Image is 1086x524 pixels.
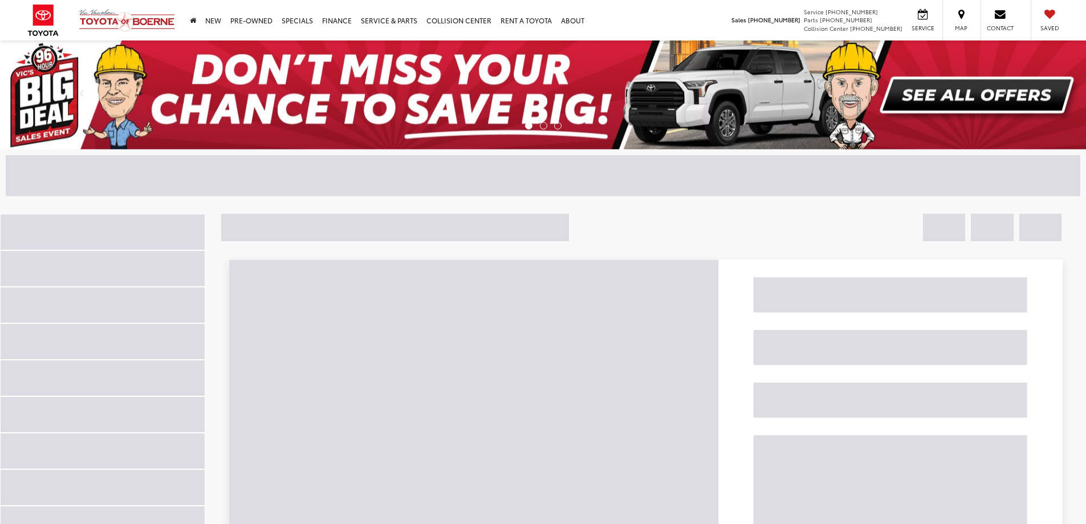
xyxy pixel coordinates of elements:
img: Vic Vaughan Toyota of Boerne [79,9,176,32]
span: Service [804,7,824,16]
span: Sales [731,15,746,24]
span: Map [949,24,974,32]
span: Saved [1037,24,1062,32]
span: Collision Center [804,24,848,33]
span: Service [910,24,935,32]
span: [PHONE_NUMBER] [820,15,872,24]
span: Parts [804,15,818,24]
span: [PHONE_NUMBER] [748,15,800,24]
span: [PHONE_NUMBER] [825,7,878,16]
span: Contact [987,24,1014,32]
span: [PHONE_NUMBER] [850,24,902,33]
